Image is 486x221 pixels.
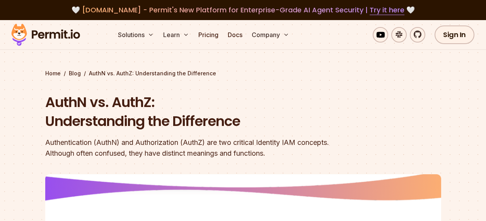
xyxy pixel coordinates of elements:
[225,27,246,42] a: Docs
[160,27,192,42] button: Learn
[45,93,342,131] h1: AuthN vs. AuthZ: Understanding the Difference
[249,27,292,42] button: Company
[19,5,467,15] div: 🤍 🤍
[45,70,61,77] a: Home
[195,27,222,42] a: Pricing
[115,27,157,42] button: Solutions
[8,22,84,48] img: Permit logo
[370,5,404,15] a: Try it here
[69,70,81,77] a: Blog
[45,70,441,77] div: / /
[45,137,342,159] div: Authentication (AuthN) and Authorization (AuthZ) are two critical Identity IAM concepts. Although...
[435,25,474,44] a: Sign In
[82,5,404,15] span: [DOMAIN_NAME] - Permit's New Platform for Enterprise-Grade AI Agent Security |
